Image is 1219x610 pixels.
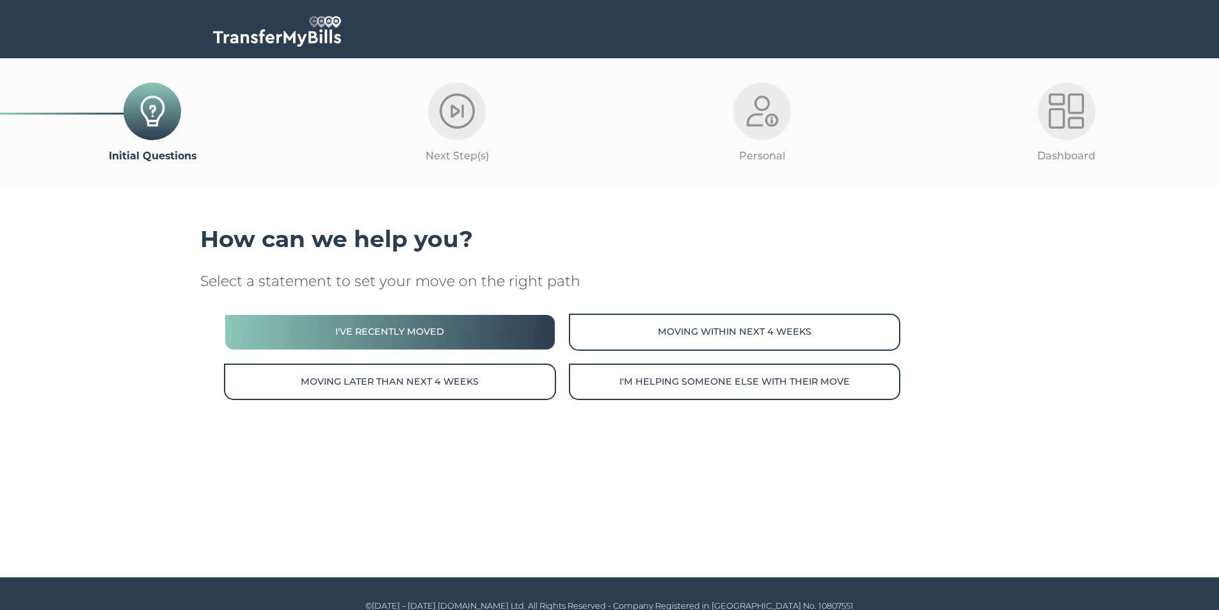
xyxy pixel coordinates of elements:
button: Moving within next 4 weeks [569,314,900,350]
img: Next-Step-Light.png [440,93,475,129]
img: Dashboard-Light.png [1049,93,1084,129]
button: Moving later than next 4 weeks [224,364,555,400]
p: Select a statement to set your move on the right path [200,272,1019,291]
button: I'm helping someone else with their move [569,364,900,400]
img: Personal-Light.png [744,93,779,129]
button: I've recently moved [224,314,555,350]
p: Dashboard [914,148,1219,165]
p: Next Step(s) [305,148,609,165]
img: TransferMyBills.com - Helping ease the stress of moving [213,16,341,47]
img: Initial-Questions-Icon.png [135,93,170,129]
p: Personal [610,148,914,165]
h3: How can we help you? [200,225,1019,253]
